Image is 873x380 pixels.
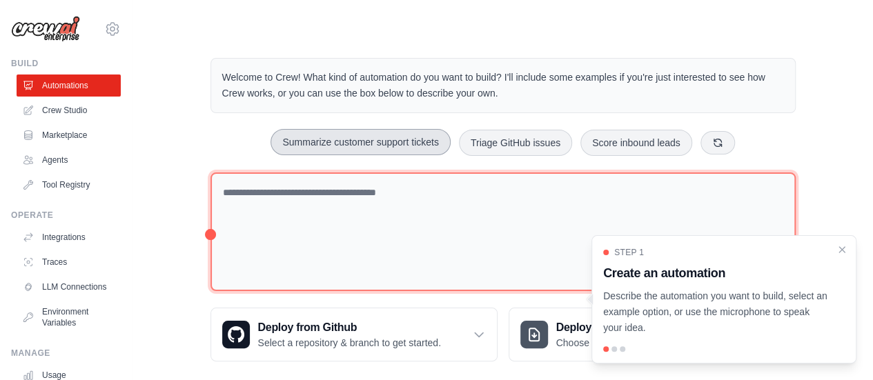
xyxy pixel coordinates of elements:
iframe: Chat Widget [804,314,873,380]
a: LLM Connections [17,276,121,298]
button: Score inbound leads [580,130,692,156]
img: Logo [11,16,80,42]
h3: Deploy from Github [258,319,441,336]
a: Environment Variables [17,301,121,334]
div: Manage [11,348,121,359]
h3: Create an automation [603,263,828,283]
button: Summarize customer support tickets [271,129,450,155]
span: Step 1 [614,247,644,258]
a: Marketplace [17,124,121,146]
p: Choose a zip file to upload. [556,336,673,350]
div: Operate [11,210,121,221]
a: Traces [17,251,121,273]
p: Select a repository & branch to get started. [258,336,441,350]
a: Tool Registry [17,174,121,196]
a: Agents [17,149,121,171]
h3: Deploy from zip file [556,319,673,336]
a: Integrations [17,226,121,248]
a: Automations [17,74,121,97]
a: Crew Studio [17,99,121,121]
button: Close walkthrough [836,244,847,255]
button: Triage GitHub issues [459,130,572,156]
div: Build [11,58,121,69]
p: Welcome to Crew! What kind of automation do you want to build? I'll include some examples if you'... [222,70,784,101]
p: Describe the automation you want to build, select an example option, or use the microphone to spe... [603,288,828,335]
